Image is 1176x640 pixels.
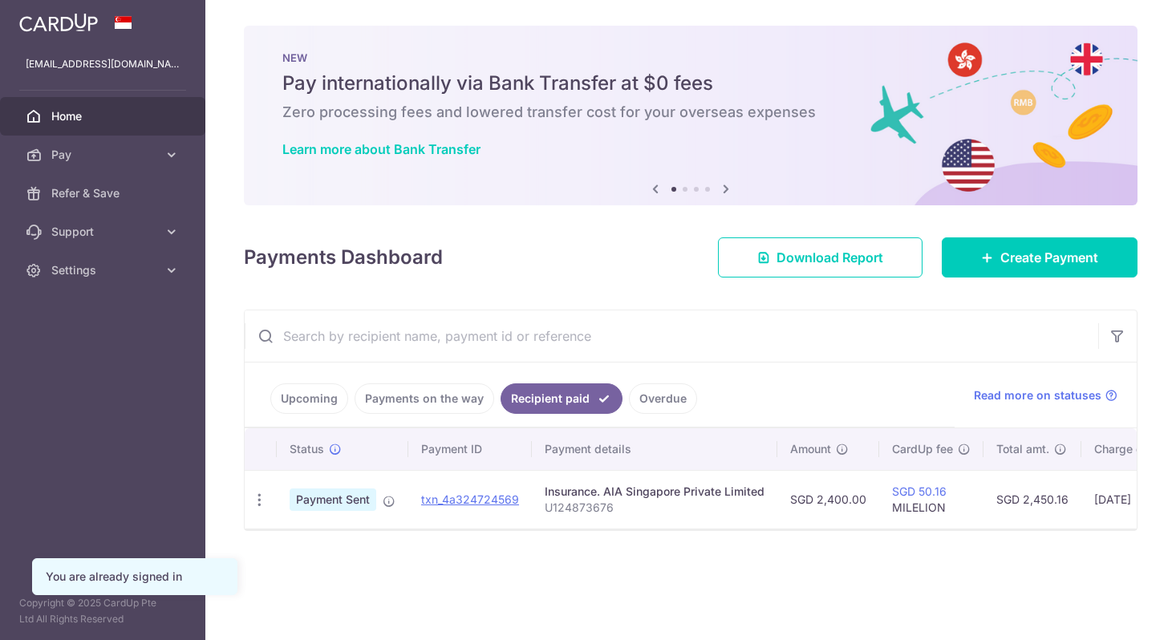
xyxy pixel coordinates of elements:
span: Pay [51,147,157,163]
a: Overdue [629,383,697,414]
th: Payment ID [408,428,532,470]
span: Status [290,441,324,457]
span: Read more on statuses [974,387,1101,403]
div: You are already signed in [46,569,224,585]
a: txn_4a324724569 [421,492,519,506]
span: Amount [790,441,831,457]
a: Upcoming [270,383,348,414]
span: CardUp fee [892,441,953,457]
a: Recipient paid [501,383,622,414]
img: CardUp [19,13,98,32]
span: Home [51,108,157,124]
input: Search by recipient name, payment id or reference [245,310,1098,362]
div: Insurance. AIA Singapore Private Limited [545,484,764,500]
td: MILELION [879,470,983,529]
img: Bank transfer banner [244,26,1137,205]
span: Download Report [777,248,883,267]
a: Payments on the way [355,383,494,414]
span: Refer & Save [51,185,157,201]
h5: Pay internationally via Bank Transfer at $0 fees [282,71,1099,96]
span: Create Payment [1000,248,1098,267]
p: U124873676 [545,500,764,516]
p: NEW [282,51,1099,64]
a: Download Report [718,237,923,277]
span: Support [51,224,157,240]
a: Learn more about Bank Transfer [282,141,481,157]
h4: Payments Dashboard [244,243,443,272]
a: Create Payment [942,237,1137,277]
span: Settings [51,262,157,278]
th: Payment details [532,428,777,470]
p: [EMAIL_ADDRESS][DOMAIN_NAME] [26,56,180,72]
h6: Zero processing fees and lowered transfer cost for your overseas expenses [282,103,1099,122]
td: SGD 2,400.00 [777,470,879,529]
span: Payment Sent [290,488,376,511]
span: Total amt. [996,441,1049,457]
td: SGD 2,450.16 [983,470,1081,529]
a: Read more on statuses [974,387,1117,403]
span: Charge date [1094,441,1160,457]
a: SGD 50.16 [892,484,947,498]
